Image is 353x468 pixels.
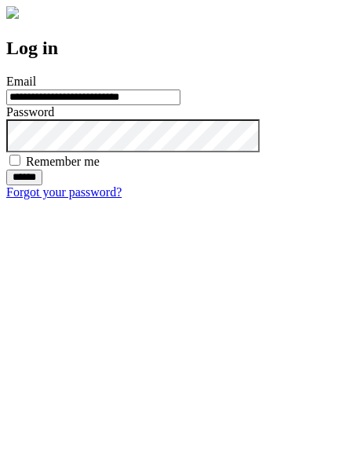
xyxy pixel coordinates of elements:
label: Remember me [26,155,100,168]
label: Email [6,75,36,88]
img: logo-4e3dc11c47720685a147b03b5a06dd966a58ff35d612b21f08c02c0306f2b779.png [6,6,19,19]
h2: Log in [6,38,347,59]
a: Forgot your password? [6,185,122,199]
label: Password [6,105,54,119]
